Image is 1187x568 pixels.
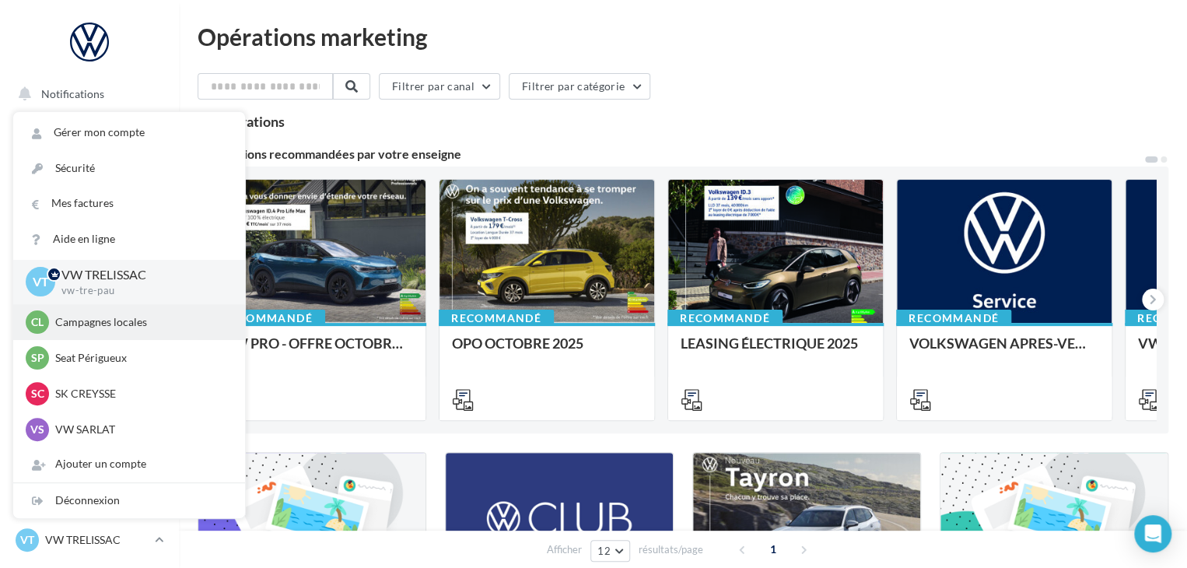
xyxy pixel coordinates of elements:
div: LEASING ÉLECTRIQUE 2025 [681,335,870,366]
a: ASSETS PERSONNALISABLES [9,388,170,434]
a: Calendrier [9,350,170,383]
a: Gérer mon compte [13,115,245,150]
a: Mes factures [13,186,245,221]
span: 1 [761,537,786,562]
a: VT VW TRELISSAC [12,525,166,555]
div: Open Intercom Messenger [1134,515,1171,552]
a: Médiathèque [9,311,170,344]
div: Recommandé [896,310,1011,327]
span: Notifications [41,87,104,100]
a: Contacts [9,272,170,305]
span: SP [31,350,44,366]
div: Ajouter un compte [13,447,245,482]
p: SK CREYSSE [55,386,226,401]
button: Filtrer par canal [379,73,500,100]
div: opérations [218,114,285,128]
span: VS [30,422,44,437]
button: Filtrer par catégorie [509,73,650,100]
p: vw-tre-pau [61,284,220,298]
div: Déconnexion [13,483,245,518]
div: OPO OCTOBRE 2025 [452,335,642,366]
button: Notifications [9,78,163,110]
span: SC [31,386,44,401]
a: Opérations [9,117,170,149]
div: VOLKSWAGEN APRES-VENTE [909,335,1099,366]
a: Boîte de réception59 [9,155,170,188]
div: Recommandé [210,310,325,327]
span: résultats/page [639,542,703,557]
a: Campagnes [9,234,170,267]
div: Recommandé [667,310,783,327]
a: Visibilité en ligne [9,195,170,228]
span: Afficher [547,542,582,557]
span: VT [20,532,34,548]
span: Cl [31,314,44,330]
p: Seat Périgueux [55,350,226,366]
p: VW TRELISSAC [45,532,149,548]
div: VW PRO - OFFRE OCTOBRE 25 [223,335,413,366]
button: 12 [590,540,630,562]
span: 12 [597,545,611,557]
p: VW TRELISSAC [61,266,220,284]
span: VT [33,273,49,291]
p: Campagnes locales [55,314,226,330]
a: Aide en ligne [13,222,245,257]
div: 6 opérations recommandées par votre enseigne [198,148,1143,160]
div: Recommandé [439,310,554,327]
p: VW SARLAT [55,422,226,437]
div: Opérations marketing [198,25,1168,48]
a: Sécurité [13,151,245,186]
